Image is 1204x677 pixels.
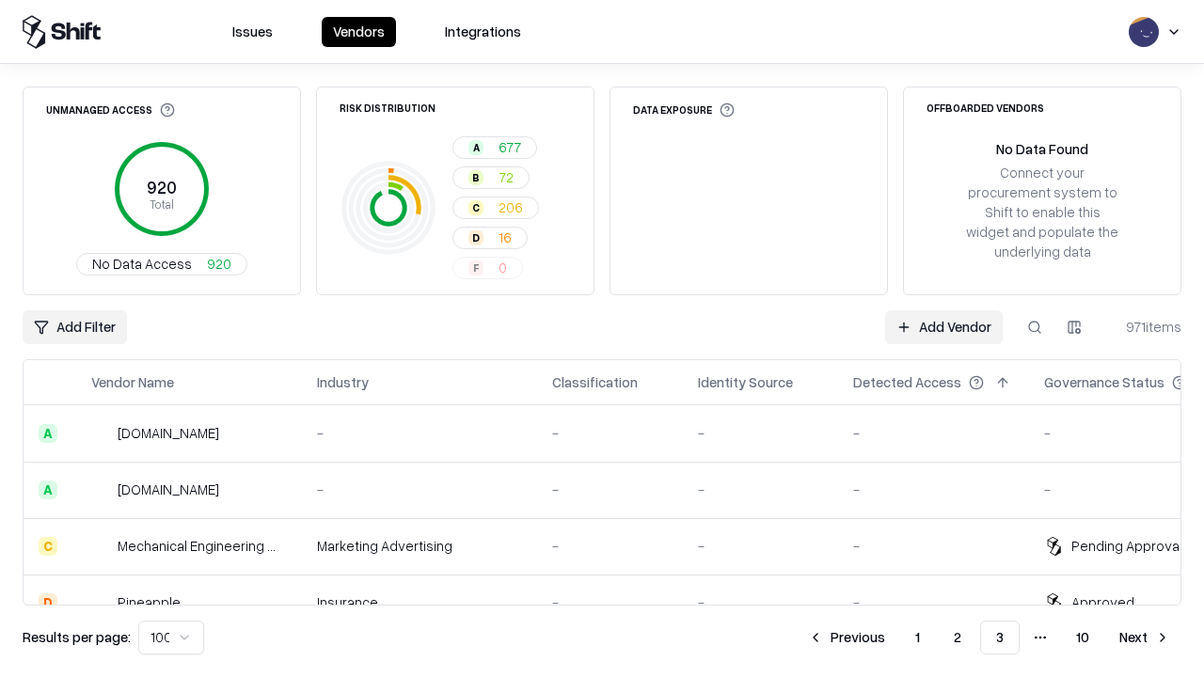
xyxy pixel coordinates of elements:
div: Insurance [317,592,522,612]
div: - [853,592,1014,612]
div: - [853,423,1014,443]
div: Pineapple [118,592,181,612]
button: D16 [452,227,528,249]
div: B [468,170,483,185]
button: Add Filter [23,310,127,344]
div: [DOMAIN_NAME] [118,423,219,443]
div: Connect your procurement system to Shift to enable this widget and populate the underlying data [964,163,1120,262]
button: Issues [221,17,284,47]
span: 16 [499,228,512,247]
div: Pending Approval [1071,536,1182,556]
div: C [468,200,483,215]
div: Unmanaged Access [46,102,175,118]
div: Data Exposure [633,102,735,118]
div: - [698,536,823,556]
div: Detected Access [853,372,961,392]
button: 2 [939,621,976,654]
div: - [317,480,522,499]
span: 920 [207,254,231,274]
tspan: Total [150,197,174,212]
img: Mechanical Engineering World [91,537,110,556]
div: - [698,592,823,612]
span: 72 [499,167,514,187]
div: - [552,423,668,443]
span: 677 [499,137,521,157]
div: - [552,480,668,499]
button: Integrations [434,17,532,47]
div: Marketing Advertising [317,536,522,556]
div: Mechanical Engineering World [118,536,287,556]
div: D [39,593,57,612]
div: A [468,140,483,155]
nav: pagination [797,621,1181,654]
div: D [468,230,483,245]
button: B72 [452,166,530,189]
div: Industry [317,372,369,392]
button: Next [1108,621,1181,654]
div: Vendor Name [91,372,174,392]
tspan: 920 [147,177,177,197]
div: Classification [552,372,638,392]
div: A [39,424,57,443]
div: Identity Source [698,372,793,392]
div: Risk Distribution [340,102,436,113]
img: madisonlogic.com [91,480,110,499]
span: No Data Access [92,254,192,274]
button: No Data Access920 [76,253,247,276]
a: Add Vendor [885,310,1003,344]
img: automat-it.com [91,424,110,443]
div: - [698,480,823,499]
button: 3 [980,621,1020,654]
div: Governance Status [1044,372,1164,392]
div: - [552,536,668,556]
p: Results per page: [23,627,131,647]
div: 971 items [1106,317,1181,337]
button: 10 [1061,621,1104,654]
div: [DOMAIN_NAME] [118,480,219,499]
div: - [317,423,522,443]
button: C206 [452,197,539,219]
img: Pineapple [91,593,110,612]
button: A677 [452,136,537,159]
div: Approved [1071,592,1134,612]
div: Offboarded Vendors [927,102,1044,113]
button: 1 [900,621,935,654]
div: No Data Found [996,139,1088,159]
div: - [853,480,1014,499]
div: A [39,480,57,499]
div: C [39,537,57,556]
span: 206 [499,197,523,217]
button: Previous [797,621,896,654]
div: - [853,536,1014,556]
button: Vendors [322,17,396,47]
div: - [552,592,668,612]
div: - [698,423,823,443]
